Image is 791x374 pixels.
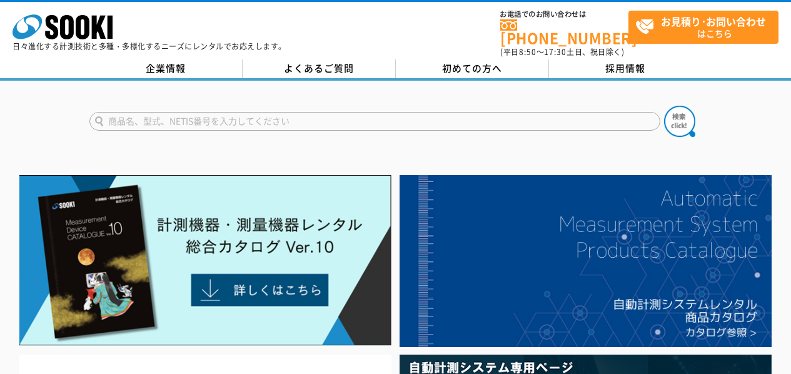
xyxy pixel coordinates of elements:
[500,19,628,45] a: [PHONE_NUMBER]
[628,11,778,44] a: お見積り･お問い合わせはこちら
[635,11,778,43] span: はこちら
[400,175,772,347] img: 自動計測システムカタログ
[243,59,396,78] a: よくあるご質問
[544,46,567,58] span: 17:30
[661,14,766,29] strong: お見積り･お問い合わせ
[549,59,702,78] a: 採用情報
[664,106,695,137] img: btn_search.png
[13,43,286,50] p: 日々進化する計測技術と多種・多様化するニーズにレンタルでお応えします。
[89,59,243,78] a: 企業情報
[19,175,391,346] img: Catalog Ver10
[500,11,628,18] span: お電話でのお問い合わせは
[519,46,537,58] span: 8:50
[396,59,549,78] a: 初めての方へ
[442,61,502,75] span: 初めての方へ
[500,46,624,58] span: (平日 ～ 土日、祝日除く)
[89,112,660,131] input: 商品名、型式、NETIS番号を入力してください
